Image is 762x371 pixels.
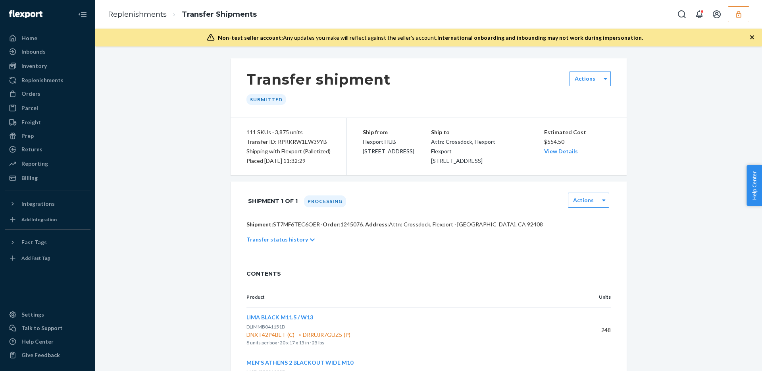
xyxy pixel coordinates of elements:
div: (P) [342,331,352,339]
div: Add Integration [21,216,57,223]
div: Any updates you make will reflect against the seller's account. [218,34,643,42]
span: Order: [323,221,364,228]
span: Non-test seller account: [218,34,283,41]
h1: Shipment 1 of 1 [248,193,298,209]
iframe: Opens a widget where you can chat to one of our agents [710,347,754,367]
div: Replenishments [21,76,63,84]
div: Talk to Support [21,324,63,332]
div: Settings [21,311,44,319]
p: Product [246,294,565,301]
div: $554.50 [544,128,611,156]
span: Attn: Crossdock, Flexport Flexport [STREET_ADDRESS] [431,138,495,164]
button: Fast Tags [5,236,90,249]
h1: Transfer shipment [246,71,391,88]
p: Transfer status history [246,236,308,243]
span: DNXT42P4BET -> DRRUJR7GUZ5 [246,331,565,339]
p: Ship to [431,128,512,137]
button: Give Feedback [5,349,90,361]
span: International onboarding and inbounding may not work during impersonation. [437,34,643,41]
div: Freight [21,118,41,126]
a: Add Integration [5,213,90,226]
div: Processing [304,195,346,207]
div: Help Center [21,338,54,346]
span: CONTENTS [246,270,611,278]
a: View Details [544,148,578,155]
div: Orders [21,90,40,98]
div: Parcel [21,104,38,112]
a: Replenishments [108,10,167,19]
a: Inbounds [5,45,90,58]
div: Prep [21,132,34,140]
div: Transfer ID: RPRKRW1EW39YB [246,137,331,147]
a: Home [5,32,90,44]
a: Billing [5,172,90,184]
div: Add Fast Tag [21,255,50,261]
p: Estimated Cost [544,128,611,137]
a: Replenishments [5,74,90,87]
a: Orders [5,87,90,100]
button: Open account menu [709,6,725,22]
a: Add Fast Tag [5,252,90,265]
label: Actions [573,196,594,204]
a: Returns [5,143,90,156]
span: Shipment: [246,221,273,228]
div: Submitted [246,94,286,105]
span: Address: [365,221,389,228]
div: Inventory [21,62,47,70]
span: Flexport HUB [STREET_ADDRESS] [363,138,414,155]
p: 248 [577,326,611,334]
button: Talk to Support [5,322,90,334]
a: Prep [5,129,90,142]
p: 8 units per box · 20 x 17 x 15 in · 25 lbs [246,339,565,347]
span: 1245076 . [341,221,364,228]
div: Integrations [21,200,55,208]
div: Reporting [21,160,48,168]
div: Fast Tags [21,238,47,246]
div: Returns [21,145,42,153]
a: Parcel [5,102,90,114]
button: MEN'S ATHENS 2 BLACKOUT WIDE M10 [246,359,353,367]
p: Ship from [363,128,431,137]
a: Help Center [5,335,90,348]
button: LIMA BLACK M11.5 / W13 [246,313,313,321]
span: DLIMMB041151D [246,324,285,330]
label: Actions [575,75,595,83]
div: Placed [DATE] 11:32:29 [246,156,331,166]
div: Inbounds [21,48,46,56]
p: Shipping with Flexport (Palletized) [246,147,331,156]
div: (C) [286,331,296,339]
a: Freight [5,116,90,129]
div: Billing [21,174,38,182]
button: Help Center [747,165,762,206]
p: Units [577,294,611,301]
ol: breadcrumbs [102,3,263,26]
button: Close Navigation [75,6,90,22]
div: 111 SKUs · 3,875 units [246,128,331,137]
span: LIMA BLACK M11.5 / W13 [246,314,313,321]
button: Open notifications [691,6,707,22]
div: Home [21,34,37,42]
a: Reporting [5,157,90,170]
img: Flexport logo [9,10,42,18]
a: Settings [5,308,90,321]
a: Transfer Shipments [182,10,257,19]
p: ST7MF6TEC6OER · Attn: Crossdock, Flexport · [GEOGRAPHIC_DATA], CA 92408 [246,220,611,228]
a: Inventory [5,60,90,72]
div: Give Feedback [21,351,60,359]
button: Open Search Box [674,6,690,22]
button: Integrations [5,197,90,210]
